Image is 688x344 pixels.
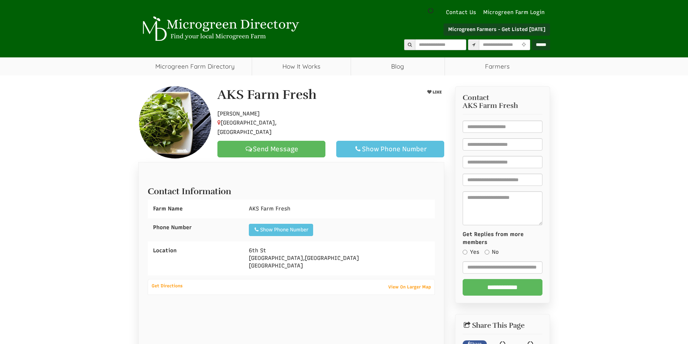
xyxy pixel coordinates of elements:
[443,23,550,36] a: Microgreen Farmers - Get Listed [DATE]
[254,226,308,234] div: Show Phone Number
[463,94,542,110] h3: Contact
[432,90,442,95] span: LIKE
[217,119,277,135] span: [GEOGRAPHIC_DATA], [GEOGRAPHIC_DATA]
[425,88,444,97] button: LIKE
[252,57,351,75] a: How It Works
[249,205,290,212] span: AKS Farm Fresh
[217,110,260,117] span: [PERSON_NAME]
[138,162,445,162] ul: Profile Tabs
[305,255,359,261] span: [GEOGRAPHIC_DATA]
[148,241,243,260] div: Location
[138,16,301,42] img: Microgreen Directory
[385,282,434,292] a: View On Larger Map
[148,282,186,290] a: Get Directions
[243,241,435,275] div: , [GEOGRAPHIC_DATA]
[217,141,325,157] a: Send Message
[148,200,243,218] div: Farm Name
[148,218,243,237] div: Phone Number
[249,247,266,254] span: 6th St
[463,322,542,330] h2: Share This Page
[485,248,499,256] label: No
[483,9,548,16] a: Microgreen Farm Login
[139,86,211,158] img: Contact AKS Farm Fresh
[351,57,445,75] a: Blog
[520,43,528,47] i: Use Current Location
[138,57,252,75] a: Microgreen Farm Directory
[148,183,435,196] h2: Contact Information
[463,231,542,246] label: Get Replies from more members
[442,9,480,16] a: Contact Us
[342,145,438,153] div: Show Phone Number
[217,88,316,102] h1: AKS Farm Fresh
[463,102,518,110] span: AKS Farm Fresh
[445,57,550,75] span: Farmers
[249,255,303,261] span: [GEOGRAPHIC_DATA]
[463,248,479,256] label: Yes
[463,250,467,254] input: Yes
[485,250,489,254] input: No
